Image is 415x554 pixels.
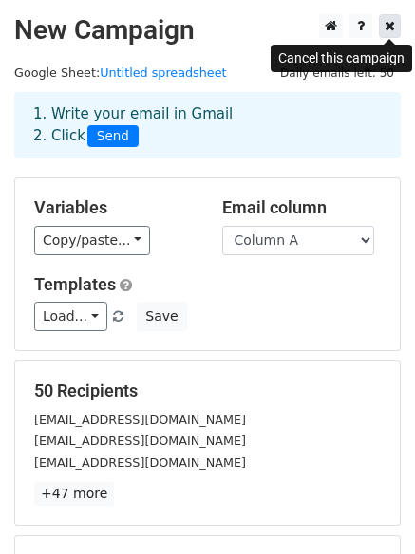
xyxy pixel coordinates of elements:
[320,463,415,554] iframe: Chat Widget
[34,380,381,401] h5: 50 Recipients
[274,65,401,80] a: Daily emails left: 50
[34,482,114,506] a: +47 more
[222,197,382,218] h5: Email column
[34,197,194,218] h5: Variables
[34,274,116,294] a: Templates
[34,413,246,427] small: [EMAIL_ADDRESS][DOMAIN_NAME]
[137,302,186,331] button: Save
[34,302,107,331] a: Load...
[19,103,396,147] div: 1. Write your email in Gmail 2. Click
[14,65,227,80] small: Google Sheet:
[271,45,412,72] div: Cancel this campaign
[14,14,401,46] h2: New Campaign
[34,434,246,448] small: [EMAIL_ADDRESS][DOMAIN_NAME]
[34,226,150,255] a: Copy/paste...
[34,455,246,470] small: [EMAIL_ADDRESS][DOMAIN_NAME]
[100,65,226,80] a: Untitled spreadsheet
[87,125,139,148] span: Send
